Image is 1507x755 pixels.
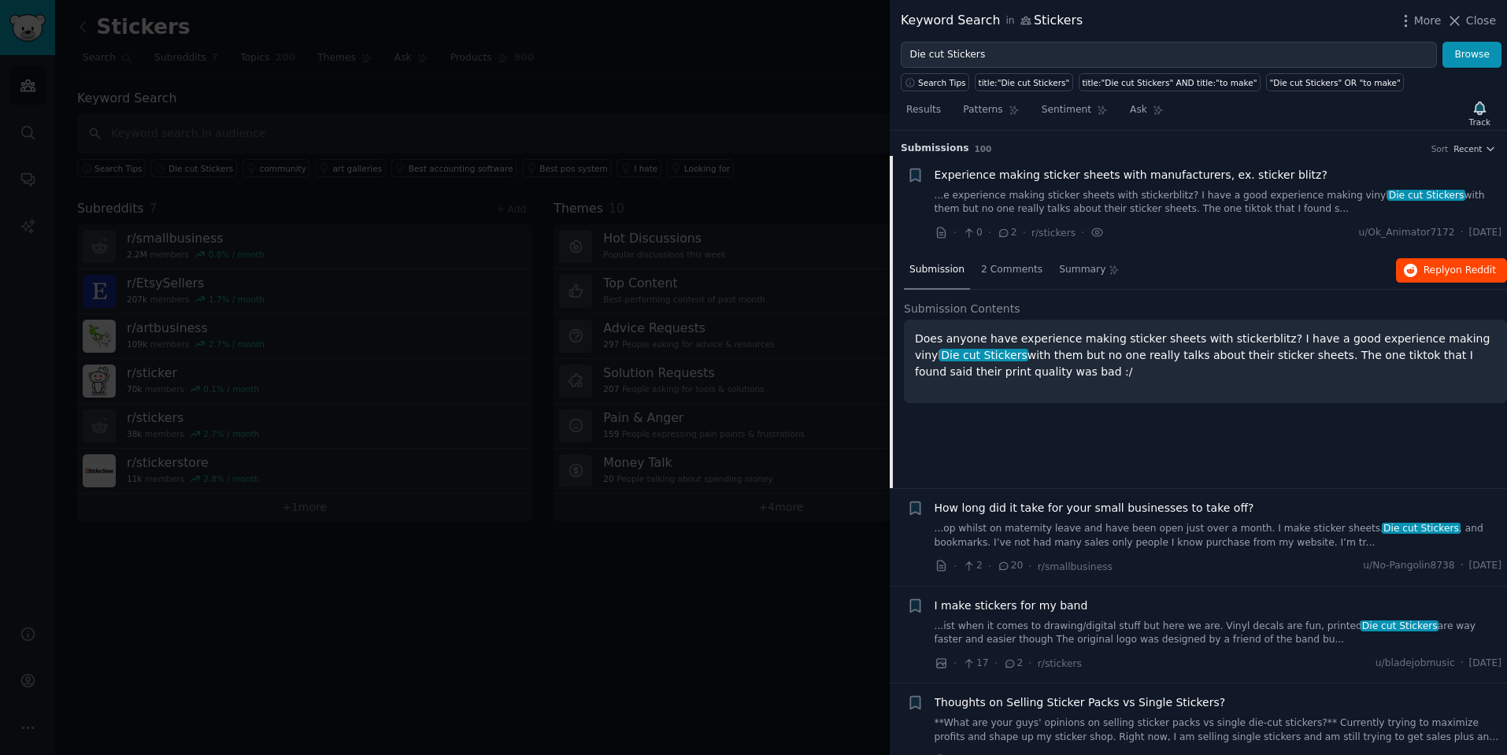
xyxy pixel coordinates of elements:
a: Sentiment [1036,98,1113,130]
span: r/smallbusiness [1038,561,1113,572]
a: How long did it take for your small businesses to take off? [935,500,1254,516]
div: Keyword Search Stickers [901,11,1083,31]
div: title:"Die cut Stickers" [979,77,1070,88]
a: Experience making sticker sheets with manufacturers, ex. sticker blitz? [935,167,1327,183]
a: Thoughts on Selling Sticker Packs vs Single Stickers? [935,694,1226,711]
span: Summary [1059,263,1105,277]
span: Patterns [963,103,1002,117]
span: Submission s [901,142,969,156]
span: [DATE] [1469,657,1501,671]
button: Replyon Reddit [1396,258,1507,283]
button: Search Tips [901,73,969,91]
p: Does anyone have experience making sticker sheets with stickerblitz? I have a good experience mak... [915,331,1496,380]
span: 2 Comments [981,263,1042,277]
button: Track [1464,97,1496,130]
span: [DATE] [1469,226,1501,240]
span: in [1005,14,1014,28]
span: 0 [962,226,982,240]
button: More [1398,13,1442,29]
span: 2 [1003,657,1023,671]
span: 20 [997,559,1023,573]
span: r/stickers [1038,658,1082,669]
span: 2 [997,226,1016,240]
div: Sort [1431,143,1449,154]
span: · [1461,226,1464,240]
button: Recent [1453,143,1496,154]
span: · [1461,559,1464,573]
span: Close [1466,13,1496,29]
span: More [1414,13,1442,29]
a: Results [901,98,946,130]
span: 2 [962,559,982,573]
span: on Reddit [1450,265,1496,276]
span: Die cut Stickers [1387,190,1465,201]
a: I make stickers for my band [935,598,1088,614]
span: u/bladejobmusic [1376,657,1455,671]
span: · [988,558,991,575]
a: **What are your guys' opinions on selling sticker packs vs single die-cut stickers?** Currently t... [935,716,1502,744]
span: u/Ok_Animator7172 [1358,226,1454,240]
span: Search Tips [918,77,966,88]
span: Submission [909,263,965,277]
span: · [953,655,957,672]
span: · [988,224,991,241]
a: title:"Die cut Stickers" [975,73,1073,91]
span: Recent [1453,143,1482,154]
span: [DATE] [1469,559,1501,573]
a: ...e experience making sticker sheets with stickerblitz? I have a good experience making vinylDie... [935,189,1502,217]
span: · [1461,657,1464,671]
a: Ask [1124,98,1169,130]
span: · [1023,224,1026,241]
span: Ask [1130,103,1147,117]
span: · [953,224,957,241]
span: Submission Contents [904,301,1020,317]
a: title:"Die cut Stickers" AND title:"to make" [1079,73,1261,91]
span: Sentiment [1042,103,1091,117]
div: "Die cut Stickers" OR "to make" [1269,77,1400,88]
input: Try a keyword related to your business [901,42,1437,68]
span: · [994,655,998,672]
a: ...op whilst on maternity leave and have been open just over a month. I make sticker sheets,Die c... [935,522,1502,550]
span: Die cut Stickers [1361,620,1438,631]
a: Patterns [957,98,1024,130]
span: u/No-Pangolin8738 [1363,559,1454,573]
span: Die cut Stickers [939,349,1028,361]
a: "Die cut Stickers" OR "to make" [1266,73,1404,91]
a: ...ist when it comes to drawing/digital stuff but here we are. Vinyl decals are fun, printedDie c... [935,620,1502,647]
span: Results [906,103,941,117]
button: Close [1446,13,1496,29]
span: 100 [975,144,992,154]
span: · [953,558,957,575]
div: Track [1469,117,1490,128]
span: 17 [962,657,988,671]
span: · [1081,224,1084,241]
span: r/stickers [1031,228,1076,239]
button: Browse [1442,42,1501,68]
span: · [1028,655,1031,672]
span: · [1028,558,1031,575]
span: Reply [1424,264,1496,278]
div: title:"Die cut Stickers" AND title:"to make" [1082,77,1257,88]
span: Die cut Stickers [1382,523,1460,534]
